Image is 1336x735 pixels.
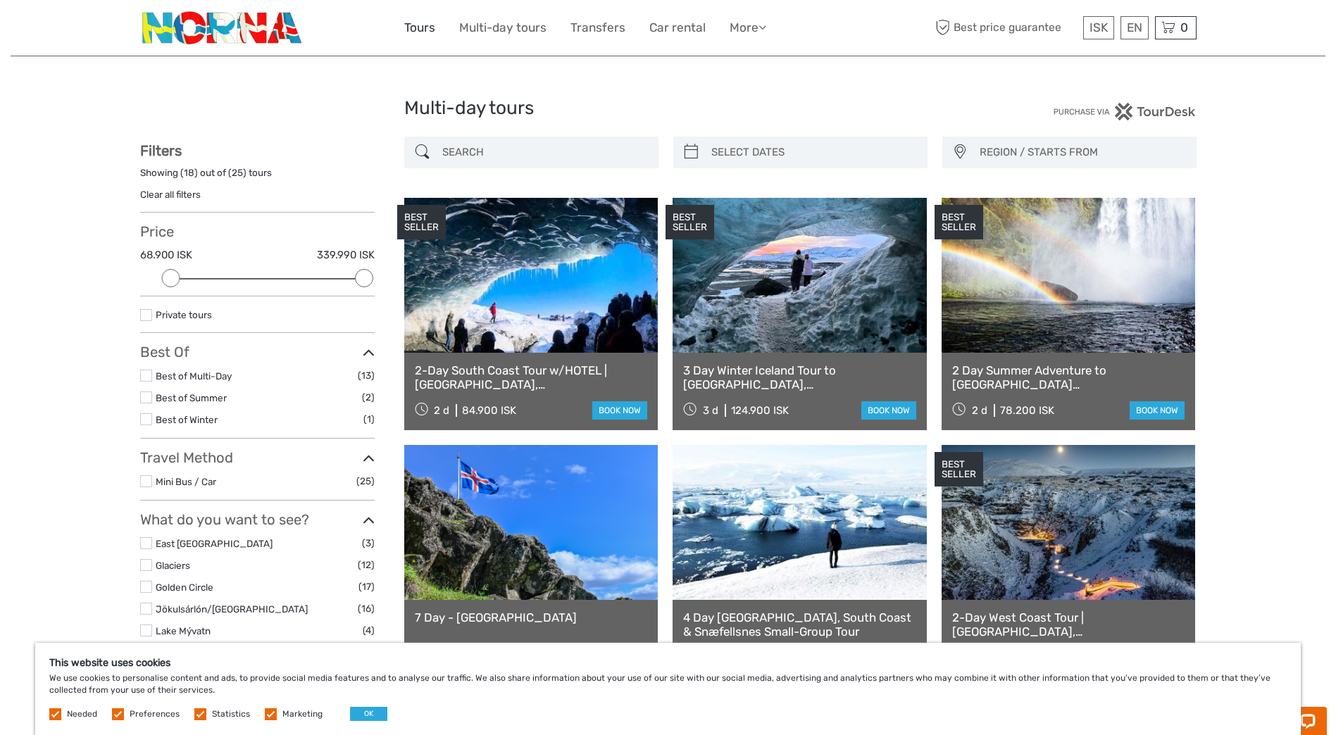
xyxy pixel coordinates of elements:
span: (2) [362,389,375,406]
a: 7 Day - [GEOGRAPHIC_DATA] [415,610,648,624]
div: 84.900 ISK [462,404,516,417]
label: Statistics [212,708,250,720]
a: 3 Day Winter Iceland Tour to [GEOGRAPHIC_DATA], [GEOGRAPHIC_DATA], [GEOGRAPHIC_DATA] and [GEOGRAP... [683,363,916,392]
span: Best price guarantee [932,16,1080,39]
input: SEARCH [437,140,651,165]
a: 2-Day South Coast Tour w/HOTEL | [GEOGRAPHIC_DATA], [GEOGRAPHIC_DATA], [GEOGRAPHIC_DATA] & Waterf... [415,363,648,392]
div: We use cookies to personalise content and ads, to provide social media features and to analyse ou... [35,643,1301,735]
a: More [730,18,766,38]
label: Needed [67,708,97,720]
a: book now [861,401,916,420]
h3: Travel Method [140,449,375,466]
span: 2 d [972,404,987,417]
span: ISK [1090,20,1108,34]
span: (12) [358,557,375,573]
button: REGION / STARTS FROM [973,141,1190,164]
span: (25) [356,473,375,489]
span: 2 d [434,404,449,417]
h3: Best Of [140,344,375,360]
div: BEST SELLER [935,205,983,240]
strong: Filters [140,142,182,159]
a: Tours [404,18,435,38]
label: 339.990 ISK [317,248,375,263]
h1: Multi-day tours [404,97,932,120]
label: Marketing [282,708,323,720]
span: (3) [362,535,375,551]
a: Golden Circle [156,582,213,593]
a: Best of Multi-Day [156,370,232,382]
span: (16) [358,601,375,617]
img: PurchaseViaTourDesk.png [1053,103,1196,120]
a: Transfers [570,18,625,38]
a: book now [592,401,647,420]
input: SELECT DATES [706,140,920,165]
div: 124.900 ISK [731,404,789,417]
span: (17) [358,579,375,595]
span: 0 [1178,20,1190,34]
label: 68.900 ISK [140,248,192,263]
img: 3202-b9b3bc54-fa5a-4c2d-a914-9444aec66679_logo_small.png [140,11,306,45]
h3: What do you want to see? [140,511,375,528]
a: Clear all filters [140,189,201,200]
a: Private tours [156,309,212,320]
label: 25 [232,166,243,180]
label: Preferences [130,708,180,720]
button: OK [350,707,387,721]
span: (4) [363,622,375,639]
div: EN [1120,16,1149,39]
h5: This website uses cookies [49,657,1287,669]
a: East [GEOGRAPHIC_DATA] [156,538,273,549]
a: book now [1130,401,1185,420]
div: BEST SELLER [397,205,446,240]
a: 2 Day Summer Adventure to [GEOGRAPHIC_DATA] [GEOGRAPHIC_DATA], Glacier Hiking, [GEOGRAPHIC_DATA],... [952,363,1185,392]
a: 4 Day [GEOGRAPHIC_DATA], South Coast & Snæfellsnes Small-Group Tour [683,610,916,639]
label: 18 [184,166,194,180]
h3: Price [140,223,375,240]
p: Chat now [20,25,159,36]
a: 2-Day West Coast Tour | [GEOGRAPHIC_DATA], [GEOGRAPHIC_DATA] w/Canyon Baths [952,610,1185,639]
button: Open LiveChat chat widget [162,22,179,39]
a: Lake Mývatn [156,625,211,636]
a: Car rental [649,18,706,38]
span: 3 d [703,404,718,417]
a: Glaciers [156,560,190,571]
a: Mini Bus / Car [156,476,216,487]
a: Multi-day tours [459,18,547,38]
div: BEST SELLER [935,452,983,487]
a: Jökulsárlón/[GEOGRAPHIC_DATA] [156,603,308,615]
span: (1) [363,411,375,427]
div: Showing ( ) out of ( ) tours [140,166,375,188]
a: Best of Winter [156,414,218,425]
div: BEST SELLER [666,205,714,240]
a: Best of Summer [156,392,227,403]
div: 78.200 ISK [1000,404,1054,417]
span: (13) [358,367,375,384]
